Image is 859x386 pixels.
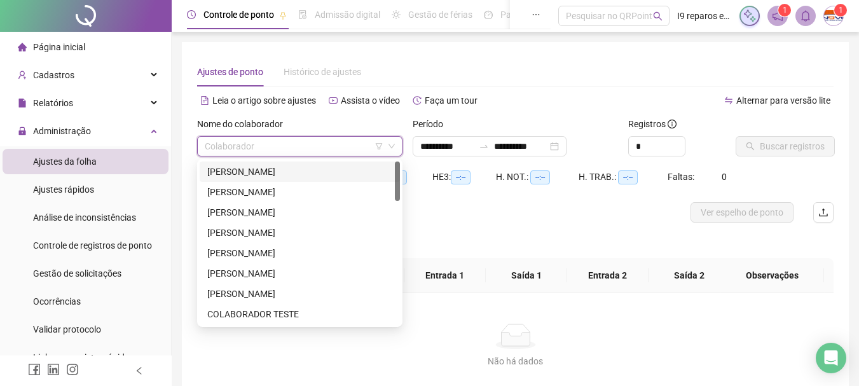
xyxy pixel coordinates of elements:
th: Entrada 2 [567,258,649,293]
button: Ver espelho de ponto [691,202,794,223]
th: Saída 1 [486,258,567,293]
span: Alternar para versão lite [736,95,830,106]
span: upload [818,207,828,217]
div: ALESSANDRO TRINDADE FERNANDES [200,182,400,202]
span: sun [392,10,401,19]
div: [PERSON_NAME] [207,246,392,260]
th: Observações [720,258,824,293]
span: lock [18,127,27,135]
span: file-text [200,96,209,105]
span: Leia o artigo sobre ajustes [212,95,316,106]
span: bell [800,10,811,22]
div: CARLOS ANTONIO MONTEIRO DE SOUSA [200,263,400,284]
div: BRUNO VIEIRA ALBUQUERQUE [200,243,400,263]
span: Gestão de férias [408,10,472,20]
span: --:-- [618,170,638,184]
div: CARLOS HENRIQUE CESARINO [200,284,400,304]
span: left [135,366,144,375]
div: ADRIANA BRAGA BOMFIM DA SILVA [200,162,400,182]
span: down [388,142,395,150]
span: Cadastros [33,70,74,80]
span: Painel do DP [500,10,550,20]
span: I9 reparos em Containers [677,9,732,23]
span: Página inicial [33,42,85,52]
span: Controle de registros de ponto [33,240,152,251]
span: Gestão de solicitações [33,268,121,279]
th: Entrada 1 [404,258,486,293]
span: user-add [18,71,27,79]
div: Não há dados [212,354,818,368]
span: dashboard [484,10,493,19]
span: search [653,11,663,21]
span: Assista o vídeo [341,95,400,106]
span: ellipsis [532,10,540,19]
span: Ajustes da folha [33,156,97,167]
span: Análise de inconsistências [33,212,136,223]
span: Ajustes rápidos [33,184,94,195]
div: H. NOT.: [496,170,579,184]
div: ANTONY VIEIRA DOS SANTOS [200,202,400,223]
span: swap [724,96,733,105]
span: instagram [66,363,79,376]
div: [PERSON_NAME] [207,287,392,301]
span: 1 [783,6,787,15]
span: Controle de ponto [203,10,274,20]
img: sparkle-icon.fc2bf0ac1784a2077858766a79e2daf3.svg [743,9,757,23]
span: notification [772,10,783,22]
span: Histórico de ajustes [284,67,361,77]
span: Relatórios [33,98,73,108]
span: 0 [722,172,727,182]
span: Ocorrências [33,296,81,307]
div: H. TRAB.: [579,170,668,184]
div: [PERSON_NAME] [207,205,392,219]
span: 1 [839,6,843,15]
span: swap-right [479,141,489,151]
span: pushpin [279,11,287,19]
img: 90218 [824,6,843,25]
span: clock-circle [187,10,196,19]
div: [PERSON_NAME] [207,226,392,240]
span: Registros [628,117,677,131]
div: COLABORADOR TESTE [200,304,400,324]
div: [PERSON_NAME] [207,266,392,280]
span: linkedin [47,363,60,376]
sup: 1 [778,4,791,17]
span: file-done [298,10,307,19]
div: HE 3: [432,170,496,184]
th: Saída 2 [649,258,730,293]
span: facebook [28,363,41,376]
div: [PERSON_NAME] [207,185,392,199]
span: info-circle [668,120,677,128]
button: Buscar registros [736,136,835,156]
span: filter [375,142,383,150]
div: Open Intercom Messenger [816,343,846,373]
label: Período [413,117,451,131]
span: to [479,141,489,151]
span: youtube [329,96,338,105]
span: --:-- [530,170,550,184]
span: Faça um tour [425,95,478,106]
span: file [18,99,27,107]
div: COLABORADOR TESTE [207,307,392,321]
sup: Atualize o seu contato no menu Meus Dados [834,4,847,17]
span: history [413,96,422,105]
span: Administração [33,126,91,136]
span: Link para registro rápido [33,352,130,362]
span: Validar protocolo [33,324,101,334]
div: [PERSON_NAME] [207,165,392,179]
span: Ajustes de ponto [197,67,263,77]
label: Nome do colaborador [197,117,291,131]
span: --:-- [451,170,471,184]
span: Admissão digital [315,10,380,20]
div: BRAYAN DE CAMPOS GUEDES [200,223,400,243]
span: home [18,43,27,52]
span: Faltas: [668,172,696,182]
span: Observações [731,268,814,282]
